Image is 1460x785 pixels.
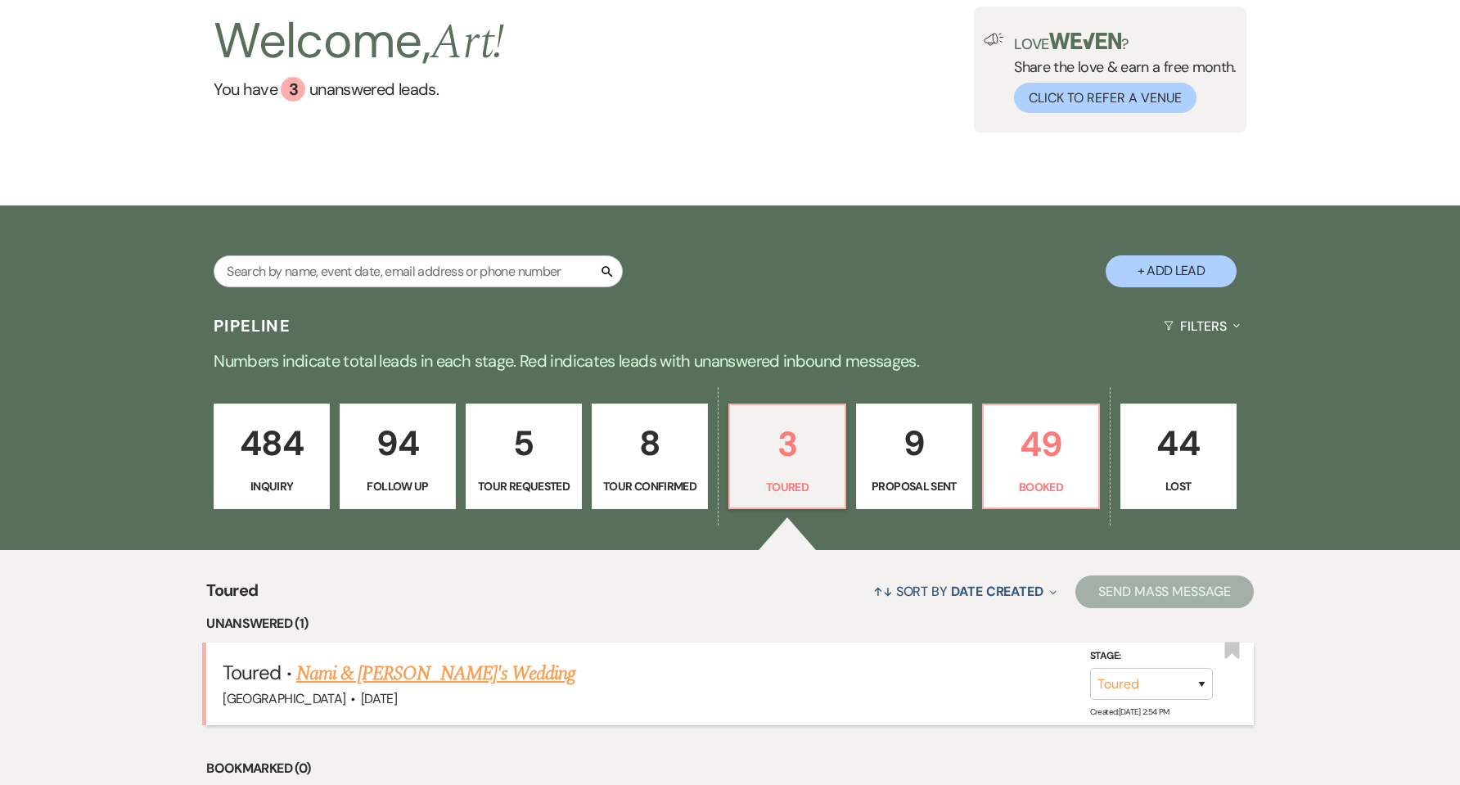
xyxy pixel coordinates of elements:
p: 44 [1131,416,1226,471]
p: 8 [602,416,697,471]
p: Toured [740,478,835,496]
button: Filters [1157,305,1246,348]
a: 9Proposal Sent [856,404,972,510]
input: Search by name, event date, email address or phone number [214,255,623,287]
a: 94Follow Up [340,404,456,510]
p: 5 [476,416,571,471]
p: 94 [350,416,445,471]
a: 3Toured [728,404,846,510]
p: Numbers indicate total leads in each stage. Red indicates leads with unanswered inbound messages. [141,348,1319,374]
p: 3 [740,417,835,471]
p: Booked [994,478,1088,496]
button: Click to Refer a Venue [1014,83,1196,113]
button: + Add Lead [1106,255,1237,287]
p: 484 [224,416,319,471]
p: 9 [867,416,962,471]
button: Send Mass Message [1075,575,1254,608]
span: Toured [223,660,281,685]
span: [GEOGRAPHIC_DATA] [223,690,345,707]
p: 49 [994,417,1088,471]
p: Follow Up [350,477,445,495]
span: ↑↓ [873,583,893,600]
img: weven-logo-green.svg [1049,33,1122,49]
a: You have 3 unanswered leads. [214,77,504,102]
p: Inquiry [224,477,319,495]
a: 49Booked [982,404,1100,510]
a: Nami & [PERSON_NAME]'s Wedding [296,659,575,688]
p: Tour Confirmed [602,477,697,495]
span: Date Created [951,583,1043,600]
span: Toured [206,578,258,613]
p: Lost [1131,477,1226,495]
p: Love ? [1014,33,1237,52]
span: Created: [DATE] 2:54 PM [1090,706,1169,717]
div: Share the love & earn a free month. [1004,33,1237,113]
li: Unanswered (1) [206,613,1253,634]
a: 44Lost [1120,404,1237,510]
h2: Welcome, [214,7,504,77]
a: 8Tour Confirmed [592,404,708,510]
p: Proposal Sent [867,477,962,495]
h3: Pipeline [214,314,291,337]
a: 484Inquiry [214,404,330,510]
li: Bookmarked (0) [206,758,1253,779]
span: [DATE] [361,690,397,707]
a: 5Tour Requested [466,404,582,510]
p: Tour Requested [476,477,571,495]
label: Stage: [1090,647,1213,665]
div: 3 [281,77,305,102]
img: loud-speaker-illustration.svg [984,33,1004,46]
button: Sort By Date Created [867,570,1063,613]
span: Art ! [430,5,504,80]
